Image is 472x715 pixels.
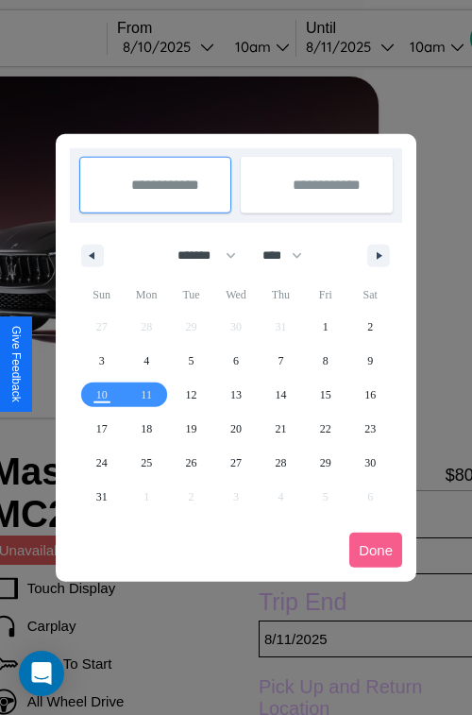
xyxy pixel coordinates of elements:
[141,378,152,412] span: 11
[230,412,242,446] span: 20
[348,446,393,480] button: 30
[79,378,124,412] button: 10
[348,310,393,344] button: 2
[259,446,303,480] button: 28
[230,446,242,480] span: 27
[96,480,108,514] span: 31
[367,310,373,344] span: 2
[364,446,376,480] span: 30
[320,446,331,480] span: 29
[349,533,402,568] button: Done
[99,344,105,378] span: 3
[348,280,393,310] span: Sat
[367,344,373,378] span: 9
[189,344,194,378] span: 5
[230,378,242,412] span: 13
[320,412,331,446] span: 22
[259,378,303,412] button: 14
[259,344,303,378] button: 7
[303,280,347,310] span: Fri
[19,651,64,696] div: Open Intercom Messenger
[213,378,258,412] button: 13
[259,280,303,310] span: Thu
[275,446,286,480] span: 28
[348,378,393,412] button: 16
[303,310,347,344] button: 1
[364,412,376,446] span: 23
[96,412,108,446] span: 17
[213,344,258,378] button: 6
[186,446,197,480] span: 26
[278,344,283,378] span: 7
[79,412,124,446] button: 17
[96,446,108,480] span: 24
[96,378,108,412] span: 10
[169,280,213,310] span: Tue
[233,344,239,378] span: 6
[303,412,347,446] button: 22
[79,480,124,514] button: 31
[141,446,152,480] span: 25
[303,446,347,480] button: 29
[320,378,331,412] span: 15
[124,280,168,310] span: Mon
[124,378,168,412] button: 11
[169,344,213,378] button: 5
[323,344,329,378] span: 8
[169,378,213,412] button: 12
[124,446,168,480] button: 25
[169,446,213,480] button: 26
[213,446,258,480] button: 27
[364,378,376,412] span: 16
[79,344,124,378] button: 3
[303,344,347,378] button: 8
[124,412,168,446] button: 18
[186,412,197,446] span: 19
[213,412,258,446] button: 20
[79,280,124,310] span: Sun
[79,446,124,480] button: 24
[186,378,197,412] span: 12
[9,326,23,402] div: Give Feedback
[141,412,152,446] span: 18
[124,344,168,378] button: 4
[303,378,347,412] button: 15
[259,412,303,446] button: 21
[213,280,258,310] span: Wed
[143,344,149,378] span: 4
[348,344,393,378] button: 9
[323,310,329,344] span: 1
[169,412,213,446] button: 19
[275,378,286,412] span: 14
[275,412,286,446] span: 21
[348,412,393,446] button: 23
